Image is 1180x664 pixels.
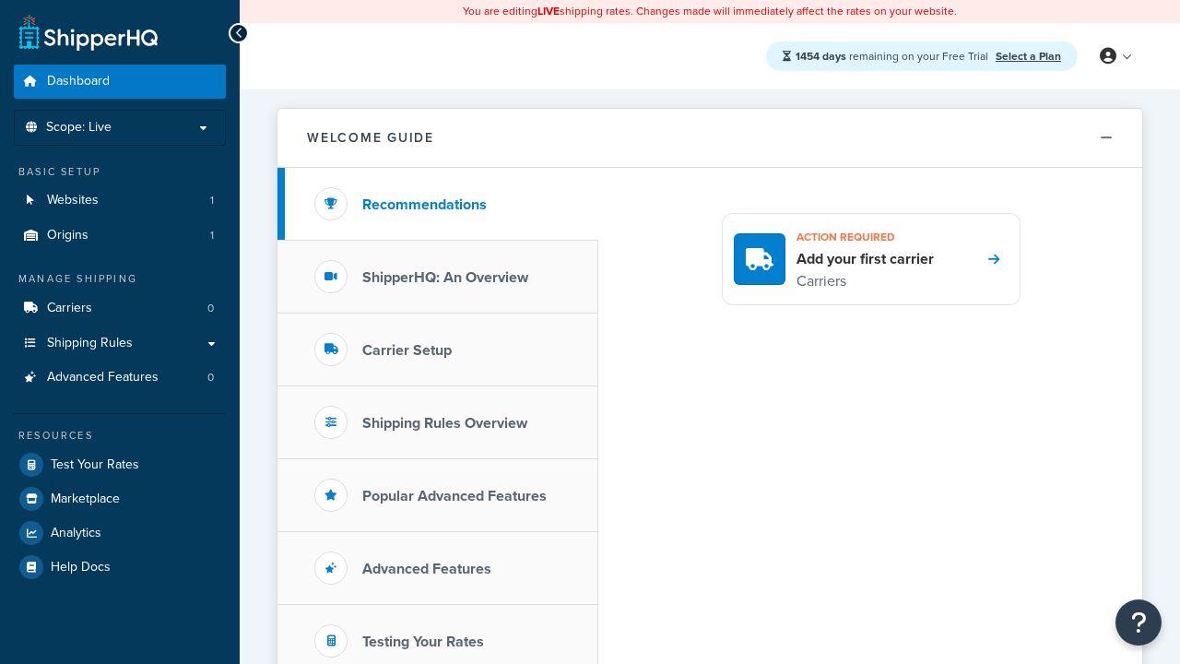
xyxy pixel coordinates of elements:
[362,342,452,359] h3: Carrier Setup
[14,271,226,287] div: Manage Shipping
[14,291,226,326] a: Carriers0
[207,301,214,316] span: 0
[14,184,226,218] li: Websites
[14,291,226,326] li: Carriers
[362,415,527,432] h3: Shipping Rules Overview
[362,488,547,504] h3: Popular Advanced Features
[210,193,214,208] span: 1
[47,228,88,243] span: Origins
[796,48,991,65] span: remaining on your Free Trial
[362,269,528,286] h3: ShipperHQ: An Overview
[51,492,120,507] span: Marketplace
[796,225,934,249] h3: Action required
[51,457,139,473] span: Test Your Rates
[14,428,226,444] div: Resources
[14,516,226,550] a: Analytics
[46,120,112,136] span: Scope: Live
[210,228,214,243] span: 1
[207,370,214,385] span: 0
[51,526,101,541] span: Analytics
[47,301,92,316] span: Carriers
[796,269,934,293] p: Carriers
[14,361,226,395] a: Advanced Features0
[1115,599,1162,646] button: Open Resource Center
[47,74,110,89] span: Dashboard
[51,560,111,575] span: Help Docs
[14,326,226,361] a: Shipping Rules
[47,370,159,385] span: Advanced Features
[796,249,934,269] h4: Add your first carrier
[362,561,491,577] h3: Advanced Features
[14,219,226,253] a: Origins1
[14,65,226,99] a: Dashboard
[14,448,226,481] a: Test Your Rates
[307,131,434,145] h2: Welcome Guide
[14,164,226,180] div: Basic Setup
[996,48,1061,65] a: Select a Plan
[796,48,846,65] strong: 1454 days
[47,336,133,351] span: Shipping Rules
[277,109,1142,168] button: Welcome Guide
[14,551,226,584] a: Help Docs
[14,184,226,218] a: Websites1
[14,361,226,395] li: Advanced Features
[362,634,484,650] h3: Testing Your Rates
[47,193,99,208] span: Websites
[537,3,560,19] b: LIVE
[14,482,226,516] a: Marketplace
[362,196,487,213] h3: Recommendations
[14,219,226,253] li: Origins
